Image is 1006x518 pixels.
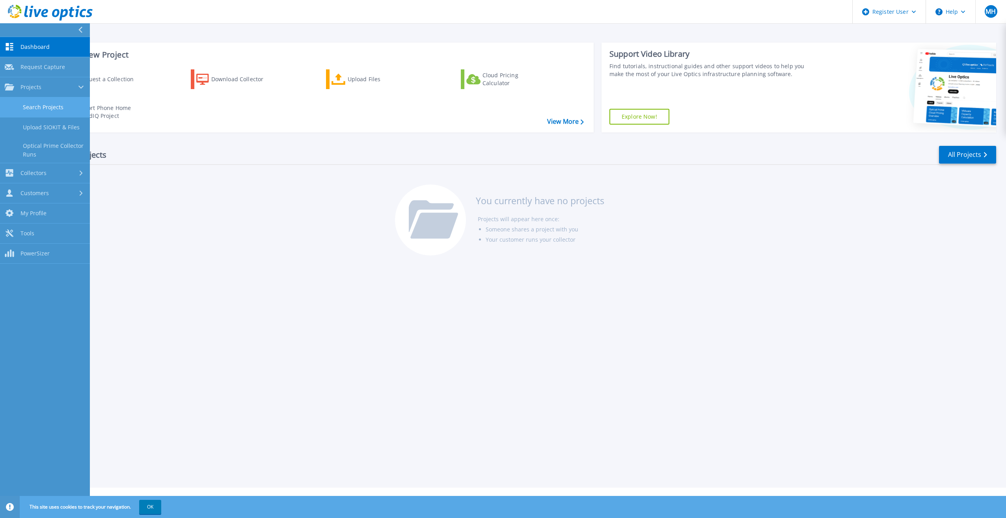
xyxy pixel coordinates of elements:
div: Import Phone Home CloudIQ Project [77,104,139,120]
a: Request a Collection [56,69,144,89]
div: Support Video Library [609,49,813,59]
span: PowerSizer [20,250,50,257]
div: Download Collector [211,71,274,87]
li: Someone shares a project with you [486,224,604,235]
span: Request Capture [20,63,65,71]
a: Explore Now! [609,109,669,125]
span: MH [986,8,996,15]
span: Dashboard [20,43,50,50]
h3: You currently have no projects [476,196,604,205]
a: Download Collector [191,69,279,89]
div: Cloud Pricing Calculator [483,71,546,87]
span: Tools [20,230,34,237]
h3: Start a New Project [56,50,583,59]
a: Cloud Pricing Calculator [461,69,549,89]
li: Your customer runs your collector [486,235,604,245]
span: Customers [20,190,49,197]
li: Projects will appear here once: [478,214,604,224]
div: Upload Files [348,71,411,87]
a: All Projects [939,146,996,164]
div: Find tutorials, instructional guides and other support videos to help you make the most of your L... [609,62,813,78]
a: Upload Files [326,69,414,89]
span: My Profile [20,210,47,217]
span: This site uses cookies to track your navigation. [22,500,161,514]
a: View More [547,118,584,125]
div: Request a Collection [78,71,142,87]
button: OK [139,500,161,514]
span: Collectors [20,170,47,177]
span: Projects [20,84,41,91]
